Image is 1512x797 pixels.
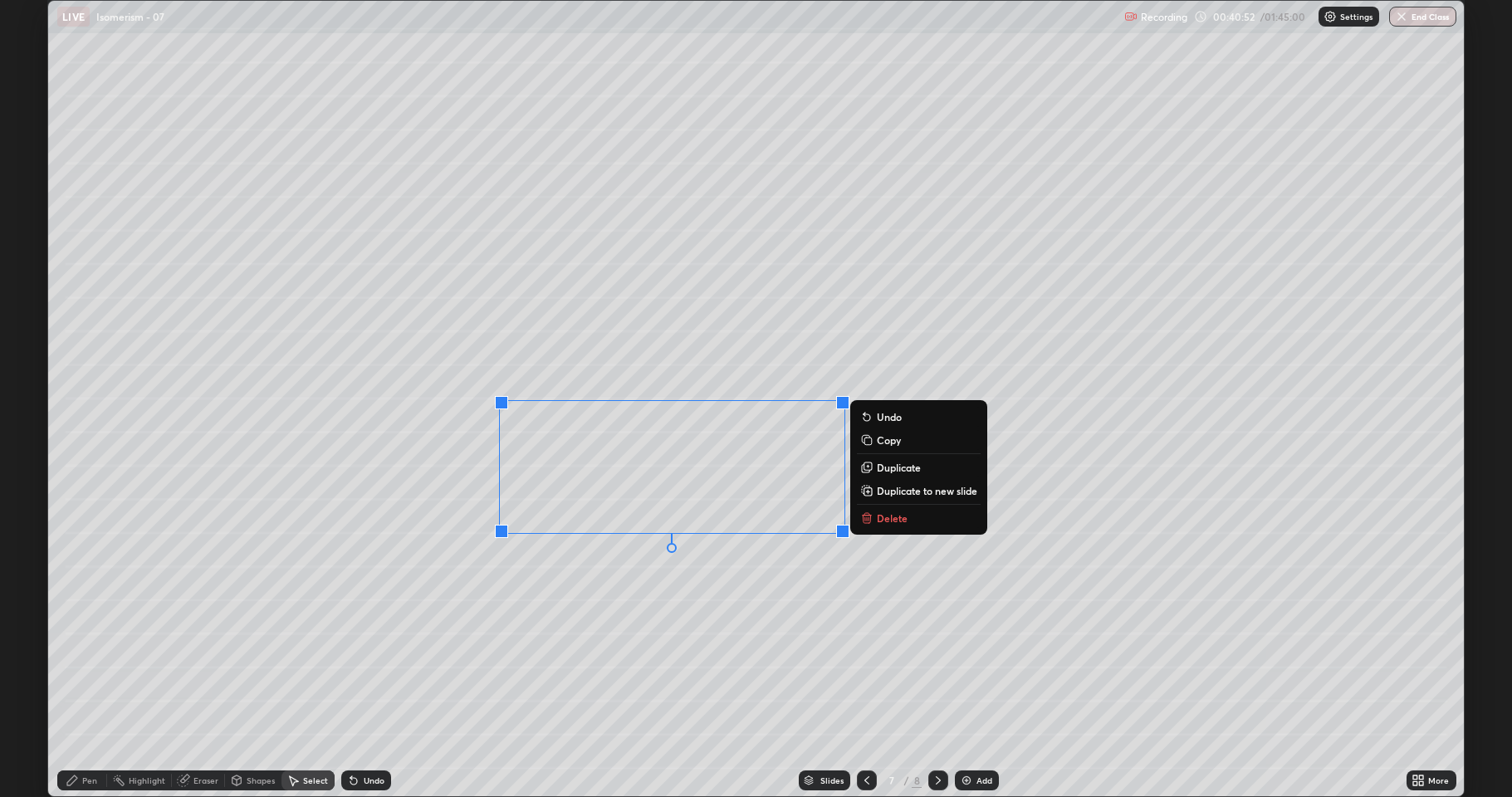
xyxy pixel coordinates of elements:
div: 7 [883,775,900,785]
div: Pen [82,776,97,785]
p: Isomerism - 07 [96,10,164,23]
div: Select [303,776,328,785]
div: Undo [364,776,384,785]
div: More [1428,776,1449,785]
p: Recording [1141,11,1187,23]
p: Delete [877,511,908,525]
div: 8 [912,773,922,788]
p: Settings [1340,12,1373,21]
button: Undo [857,407,981,427]
button: Copy [857,430,981,450]
p: Undo [877,410,902,423]
button: End Class [1389,7,1456,27]
div: / [903,775,908,785]
p: LIVE [62,10,85,23]
div: Add [976,776,992,785]
p: Copy [877,433,901,447]
button: Delete [857,508,981,528]
img: add-slide-button [960,774,973,787]
img: class-settings-icons [1324,10,1337,23]
img: end-class-cross [1395,10,1408,23]
div: Eraser [193,776,218,785]
p: Duplicate to new slide [877,484,977,497]
button: Duplicate [857,457,981,477]
div: Slides [820,776,844,785]
img: recording.375f2c34.svg [1124,10,1138,23]
p: Duplicate [877,461,921,474]
button: Duplicate to new slide [857,481,981,501]
div: Highlight [129,776,165,785]
div: Shapes [247,776,275,785]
